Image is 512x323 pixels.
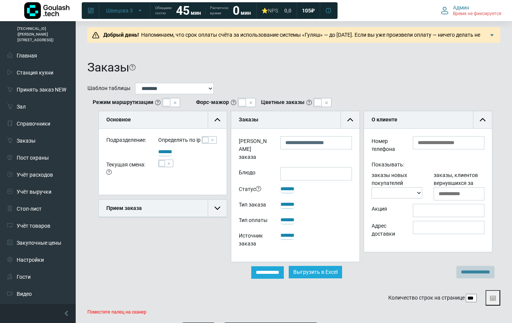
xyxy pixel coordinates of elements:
div: заказы новых покупателей [366,171,428,200]
button: Админ Время не фиксируется [436,3,506,19]
span: Швецова 3 [106,7,133,14]
span: 105 [302,7,311,14]
span: мин [191,10,201,16]
span: NPS [268,8,278,14]
b: Основное [106,116,131,123]
div: Статус [233,184,274,196]
label: Количество строк на странице [388,294,465,302]
label: Блюдо [233,167,274,180]
div: Тип заказа [233,200,274,211]
div: ⭐ [261,7,278,14]
div: Показывать: [366,159,490,171]
div: Адрес доставки [366,221,407,241]
div: Текущая смена: [101,160,153,179]
strong: 0 [233,3,240,18]
b: Цветные заказы [261,98,305,106]
div: Акция [366,204,407,217]
button: Выгрузить в Excel [289,266,342,278]
img: Логотип компании Goulash.tech [24,2,70,19]
p: Поместите палец на сканер [87,309,500,315]
h1: Заказы [87,60,129,75]
a: Обещаем гостю 45 мин Расчетное время 0 мин [151,4,255,17]
b: Прием заказа [106,205,142,211]
div: Подразделение: [101,136,153,147]
img: collapse [480,117,486,123]
a: ⭐NPS 0,0 [257,4,296,17]
div: заказы, клиентов вернувшихся за [428,171,490,200]
span: Время не фиксируется [453,11,501,17]
b: Заказы [239,116,258,123]
span: Админ [453,4,469,11]
span: Обещаем гостю [155,5,171,16]
span: Расчетное время [210,5,228,16]
div: Номер телефона [366,136,407,156]
span: Напоминаем, что срок оплаты счёта за использование системы «Гуляш» — до [DATE]. Если вы уже произ... [101,32,486,46]
span: ₽ [311,7,315,14]
div: Источник заказа [233,231,274,250]
img: collapse [347,117,353,123]
strong: 45 [176,3,190,18]
img: collapse [215,117,220,123]
a: 105 ₽ [297,4,319,17]
img: Предупреждение [92,31,100,39]
b: Форс-мажор [196,98,229,106]
span: мин [241,10,251,16]
span: 0,0 [284,7,291,14]
img: collapse [215,205,220,211]
label: Шаблон таблицы [87,84,131,92]
b: Добрый день! [103,32,139,38]
label: [PERSON_NAME] заказа [233,136,274,164]
button: Швецова 3 [101,5,148,17]
b: Режим маршрутизации [93,98,153,106]
img: Подробнее [488,31,496,39]
label: Определять по ip [158,136,201,144]
div: Тип оплаты [233,215,274,227]
b: О клиенте [372,116,397,123]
